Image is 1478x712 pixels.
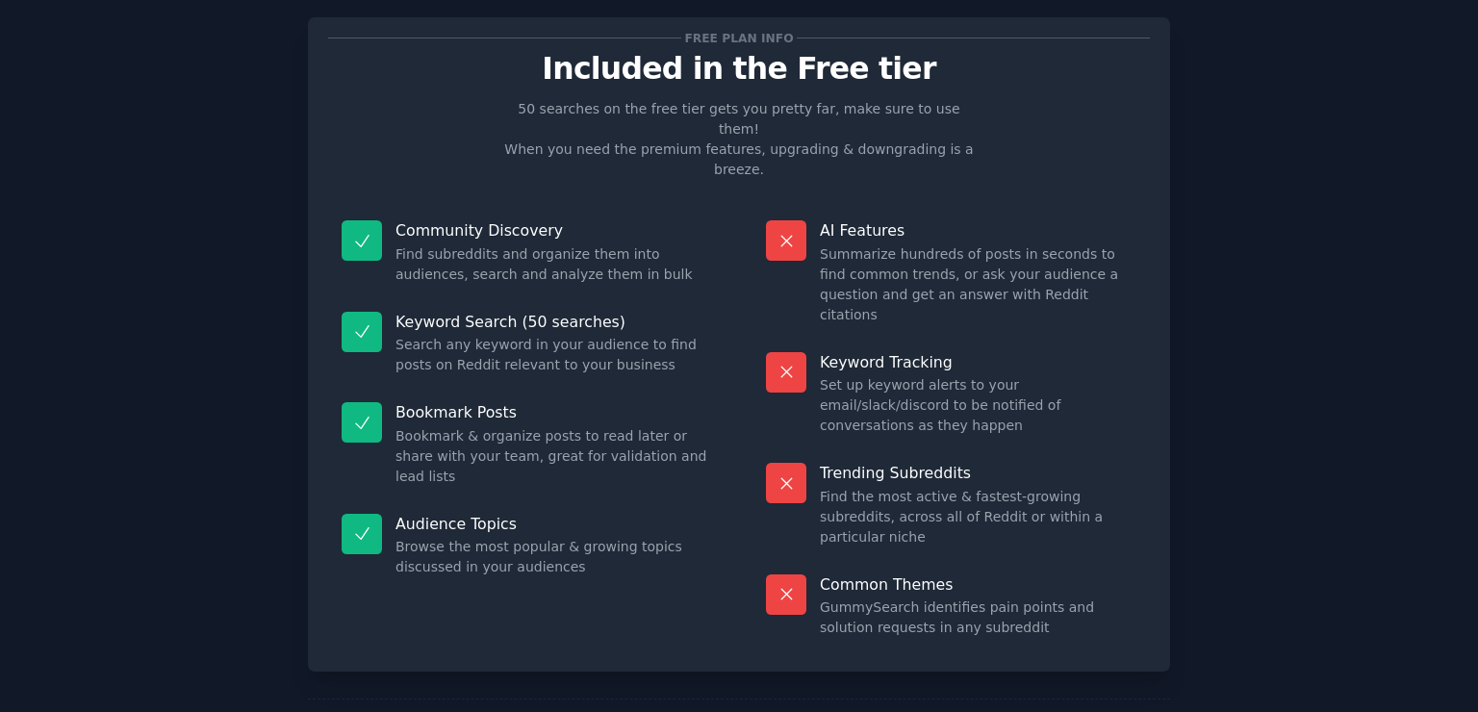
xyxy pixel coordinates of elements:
dd: GummySearch identifies pain points and solution requests in any subreddit [820,598,1136,638]
p: Common Themes [820,574,1136,595]
p: Bookmark Posts [395,402,712,422]
dd: Bookmark & organize posts to read later or share with your team, great for validation and lead lists [395,426,712,487]
p: Trending Subreddits [820,463,1136,483]
p: Included in the Free tier [328,52,1150,86]
p: Keyword Search (50 searches) [395,312,712,332]
span: Free plan info [681,28,797,48]
p: AI Features [820,220,1136,241]
dd: Summarize hundreds of posts in seconds to find common trends, or ask your audience a question and... [820,244,1136,325]
dd: Set up keyword alerts to your email/slack/discord to be notified of conversations as they happen [820,375,1136,436]
dd: Browse the most popular & growing topics discussed in your audiences [395,537,712,577]
p: Audience Topics [395,514,712,534]
dd: Find the most active & fastest-growing subreddits, across all of Reddit or within a particular niche [820,487,1136,547]
p: 50 searches on the free tier gets you pretty far, make sure to use them! When you need the premiu... [497,99,981,180]
p: Community Discovery [395,220,712,241]
dd: Find subreddits and organize them into audiences, search and analyze them in bulk [395,244,712,285]
dd: Search any keyword in your audience to find posts on Reddit relevant to your business [395,335,712,375]
p: Keyword Tracking [820,352,1136,372]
